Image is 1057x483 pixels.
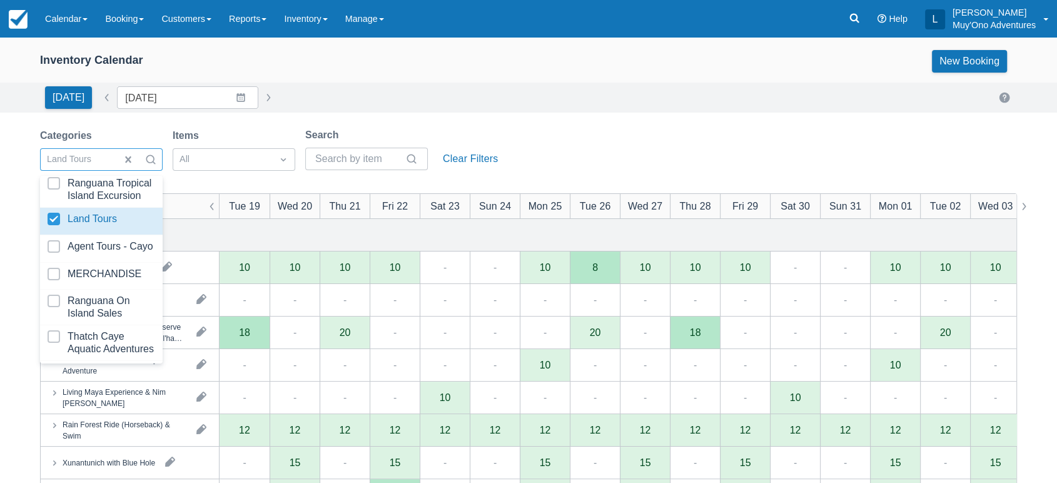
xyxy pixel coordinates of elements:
div: - [594,455,597,470]
div: 10 [940,262,951,272]
div: 12 [239,425,250,435]
div: 15 [640,457,651,467]
div: - [844,455,847,470]
div: 12 [440,425,451,435]
div: - [293,357,296,372]
div: - [744,325,747,340]
div: 12 [940,425,951,435]
label: Search [305,128,343,143]
div: - [844,357,847,372]
div: - [493,260,497,275]
div: - [393,357,397,372]
div: - [343,455,346,470]
div: - [744,292,747,307]
div: - [644,357,647,372]
div: - [994,390,997,405]
div: 10 [390,262,401,272]
span: Search [144,153,157,166]
div: - [794,292,797,307]
div: - [443,455,447,470]
div: 15 [740,457,751,467]
div: Thu 28 [679,198,711,213]
span: Help [889,14,908,24]
div: - [243,292,246,307]
div: - [343,357,346,372]
div: - [994,325,997,340]
div: - [293,292,296,307]
div: Sat 30 [781,198,810,213]
div: 15 [540,457,551,467]
div: 12 [790,425,801,435]
label: Categories [40,128,97,143]
div: 8 [592,262,598,272]
div: 12 [490,425,501,435]
div: - [694,292,697,307]
div: Wed 03 [978,198,1013,213]
div: 20 [940,327,951,337]
p: Muy'Ono Adventures [953,19,1036,31]
div: 15 [390,457,401,467]
div: 18 [690,327,701,337]
div: Fri 22 [382,198,408,213]
div: - [644,292,647,307]
div: - [894,292,897,307]
div: - [243,357,246,372]
div: - [894,390,897,405]
div: 15 [290,457,301,467]
div: 12 [340,425,351,435]
button: Clear Filters [438,148,503,170]
div: Xunantunich with Blue Hole [63,457,155,468]
div: - [644,390,647,405]
div: - [493,455,497,470]
div: Tue 26 [580,198,611,213]
div: 12 [540,425,551,435]
div: - [293,390,296,405]
div: - [694,357,697,372]
div: 12 [690,425,701,435]
div: Rain Forest Ride (Horseback) & Swim [63,419,186,441]
div: - [393,325,397,340]
div: 10 [540,360,551,370]
div: - [493,325,497,340]
div: - [544,325,547,340]
div: - [844,292,847,307]
div: - [393,390,397,405]
div: 12 [840,425,851,435]
div: - [594,390,597,405]
div: - [844,390,847,405]
div: - [744,390,747,405]
div: 10 [440,392,451,402]
div: Thu 21 [329,198,360,213]
div: 12 [290,425,301,435]
div: Living Maya Experience & Nim [PERSON_NAME] [63,386,186,409]
div: - [694,390,697,405]
div: 12 [390,425,401,435]
div: 12 [640,425,651,435]
div: L [925,9,945,29]
div: 15 [990,457,1001,467]
div: 10 [890,360,901,370]
div: - [594,292,597,307]
div: - [994,292,997,307]
div: - [443,357,447,372]
div: - [443,325,447,340]
div: 10 [690,262,701,272]
div: - [794,455,797,470]
div: - [744,357,747,372]
div: 15 [890,457,901,467]
div: 10 [340,262,351,272]
a: New Booking [932,50,1007,73]
div: - [794,325,797,340]
div: - [343,292,346,307]
div: 10 [640,262,651,272]
div: Wed 27 [628,198,662,213]
div: - [944,455,947,470]
div: 12 [740,425,751,435]
div: Fri 29 [732,198,758,213]
div: - [644,325,647,340]
div: - [794,260,797,275]
div: 10 [990,262,1001,272]
div: - [944,292,947,307]
div: - [343,390,346,405]
div: - [844,260,847,275]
